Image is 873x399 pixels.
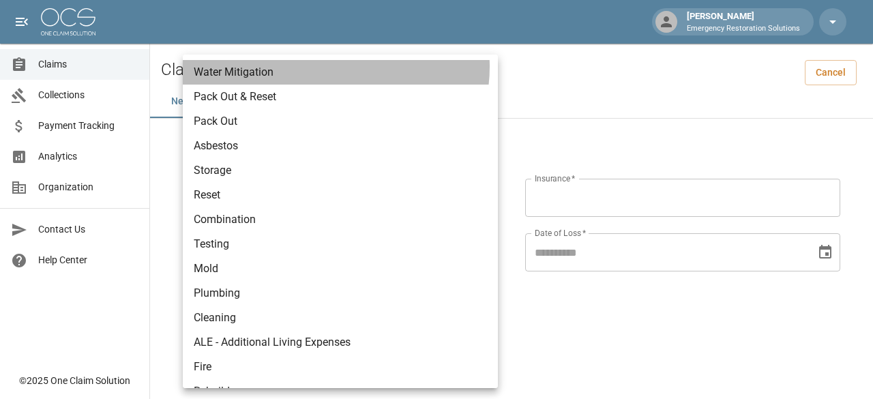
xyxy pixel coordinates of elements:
[183,134,498,158] li: Asbestos
[183,183,498,207] li: Reset
[183,330,498,355] li: ALE - Additional Living Expenses
[183,306,498,330] li: Cleaning
[183,355,498,379] li: Fire
[183,256,498,281] li: Mold
[183,158,498,183] li: Storage
[183,207,498,232] li: Combination
[183,109,498,134] li: Pack Out
[183,281,498,306] li: Plumbing
[183,232,498,256] li: Testing
[183,60,498,85] li: Water Mitigation
[183,85,498,109] li: Pack Out & Reset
